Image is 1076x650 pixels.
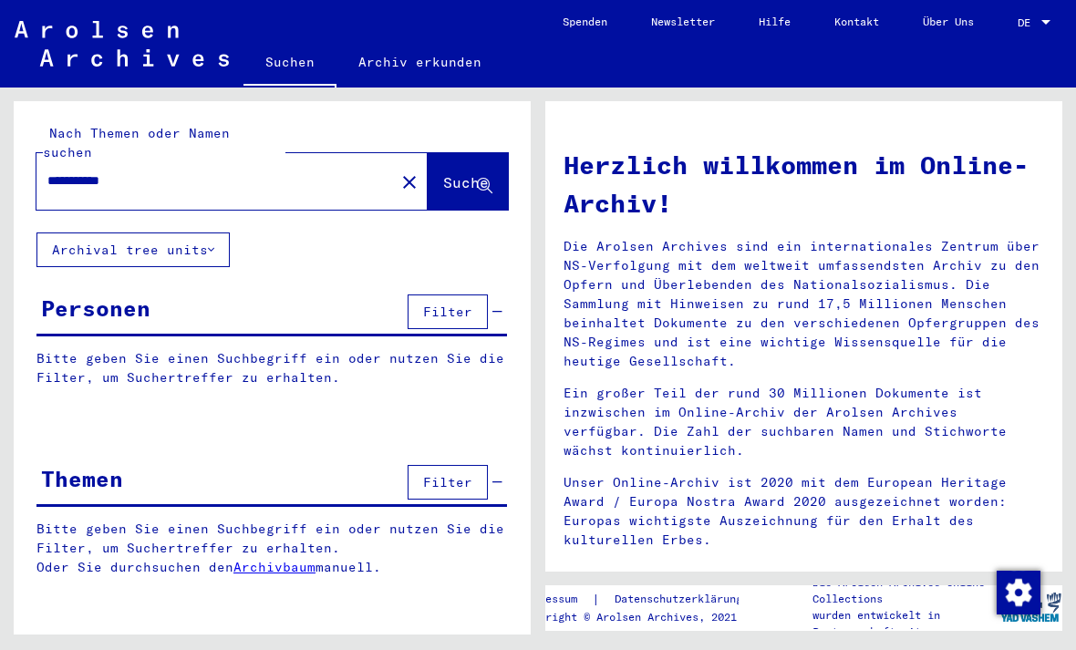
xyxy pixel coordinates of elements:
[36,349,507,387] p: Bitte geben Sie einen Suchbegriff ein oder nutzen Sie die Filter, um Suchertreffer zu erhalten.
[43,125,230,160] mat-label: Nach Themen oder Namen suchen
[812,607,998,640] p: wurden entwickelt in Partnerschaft mit
[443,173,489,191] span: Suche
[36,520,508,577] p: Bitte geben Sie einen Suchbegriff ein oder nutzen Sie die Filter, um Suchertreffer zu erhalten. O...
[41,462,123,495] div: Themen
[600,590,764,609] a: Datenschutzerklärung
[520,609,764,625] p: Copyright © Arolsen Archives, 2021
[564,146,1044,222] h1: Herzlich willkommen im Online-Archiv!
[41,292,150,325] div: Personen
[564,473,1044,550] p: Unser Online-Archiv ist 2020 mit dem European Heritage Award / Europa Nostra Award 2020 ausgezeic...
[520,590,764,609] div: |
[423,304,472,320] span: Filter
[1018,16,1038,29] span: DE
[997,571,1040,614] img: Zustimmung ändern
[520,590,592,609] a: Impressum
[233,559,316,575] a: Archivbaum
[408,294,488,329] button: Filter
[336,40,503,84] a: Archiv erkunden
[36,232,230,267] button: Archival tree units
[398,171,420,193] mat-icon: close
[564,384,1044,460] p: Ein großer Teil der rund 30 Millionen Dokumente ist inzwischen im Online-Archiv der Arolsen Archi...
[564,237,1044,371] p: Die Arolsen Archives sind ein internationales Zentrum über NS-Verfolgung mit dem weltweit umfasse...
[812,574,998,607] p: Die Arolsen Archives Online-Collections
[408,465,488,500] button: Filter
[423,474,472,490] span: Filter
[391,163,428,200] button: Clear
[428,153,508,210] button: Suche
[15,21,229,67] img: Arolsen_neg.svg
[243,40,336,88] a: Suchen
